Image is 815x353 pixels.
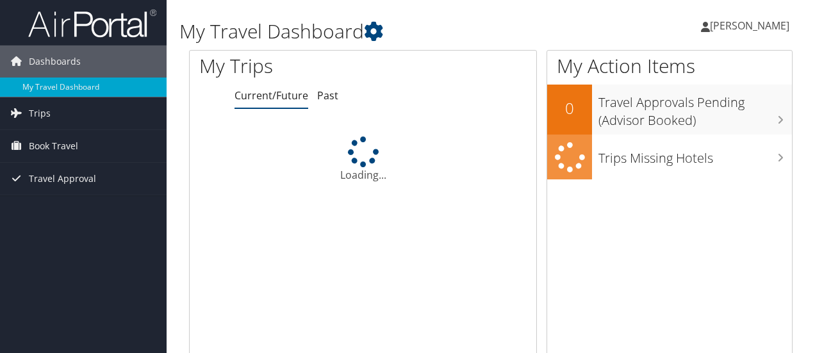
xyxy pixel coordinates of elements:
[710,19,789,33] span: [PERSON_NAME]
[235,88,308,103] a: Current/Future
[598,87,792,129] h3: Travel Approvals Pending (Advisor Booked)
[199,53,383,79] h1: My Trips
[29,163,96,195] span: Travel Approval
[547,53,792,79] h1: My Action Items
[179,18,595,45] h1: My Travel Dashboard
[317,88,338,103] a: Past
[701,6,802,45] a: [PERSON_NAME]
[28,8,156,38] img: airportal-logo.png
[29,97,51,129] span: Trips
[547,97,592,119] h2: 0
[190,136,536,183] div: Loading...
[547,135,792,180] a: Trips Missing Hotels
[29,130,78,162] span: Book Travel
[547,85,792,134] a: 0Travel Approvals Pending (Advisor Booked)
[598,143,792,167] h3: Trips Missing Hotels
[29,45,81,78] span: Dashboards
